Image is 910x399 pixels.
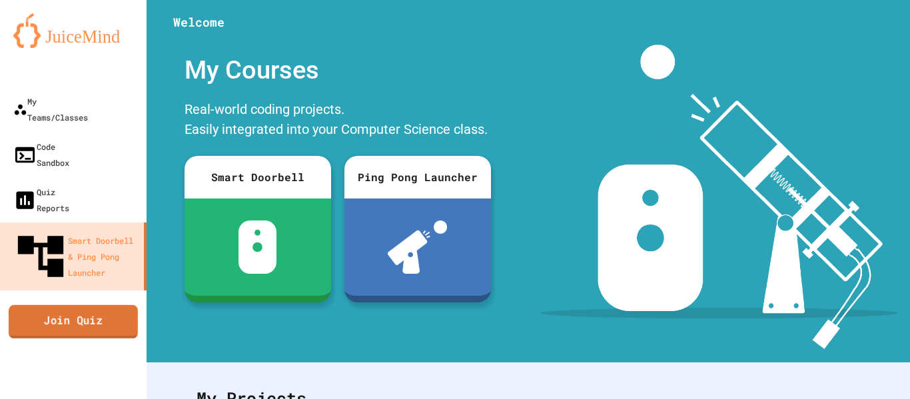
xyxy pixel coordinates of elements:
[13,229,139,284] div: Smart Doorbell & Ping Pong Launcher
[388,220,447,274] img: ppl-with-ball.png
[13,139,69,171] div: Code Sandbox
[344,156,491,199] div: Ping Pong Launcher
[185,156,331,199] div: Smart Doorbell
[540,45,897,349] img: banner-image-my-projects.png
[13,184,69,216] div: Quiz Reports
[9,304,138,338] a: Join Quiz
[178,96,498,146] div: Real-world coding projects. Easily integrated into your Computer Science class.
[238,220,276,274] img: sdb-white.svg
[13,93,88,125] div: My Teams/Classes
[13,13,133,48] img: logo-orange.svg
[178,45,498,96] div: My Courses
